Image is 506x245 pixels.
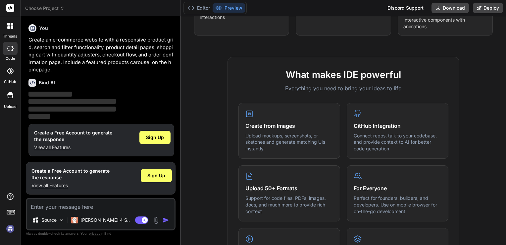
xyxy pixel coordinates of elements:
button: Preview [213,3,245,13]
img: Pick Models [59,217,64,223]
p: Connect repos, talk to your codebase, and provide context to AI for better code generation [354,132,441,152]
img: icon [163,217,169,223]
p: [PERSON_NAME] 4 S.. [80,217,130,223]
button: Download [431,3,469,13]
span: Sign Up [146,134,164,141]
label: code [6,56,15,61]
p: Upload mockups, screenshots, or sketches and generate matching UIs instantly [245,132,333,152]
p: Create an e-commerce website with a responsive product grid, search and filter functionality, pro... [28,36,174,74]
h2: What makes IDE powerful [238,68,448,82]
div: Discord Support [383,3,428,13]
p: Support for code files, PDFs, images, docs, and much more to provide rich context [245,195,333,214]
h6: You [39,25,48,32]
h4: GitHub Integration [354,122,441,130]
span: privacy [89,231,101,235]
h4: Create from Images [245,122,333,130]
span: ‌ [28,107,116,112]
h6: Bind AI [39,79,55,86]
span: ‌ [28,114,50,119]
h1: Create a Free Account to generate the response [31,168,110,181]
p: View all Features [31,182,110,189]
img: signin [5,223,16,234]
span: Sign Up [147,172,165,179]
p: Always double-check its answers. Your in Bind [26,230,176,237]
span: ‌ [28,92,72,97]
label: Upload [4,104,17,110]
h4: Upload 50+ Formats [245,184,333,192]
label: GitHub [4,79,16,85]
p: Everything you need to bring your ideas to life [238,84,448,92]
p: Source [41,217,57,223]
p: View all Features [34,144,112,151]
p: Perfect for founders, builders, and developers. Use on mobile browser for on-the-go development [354,195,441,214]
button: Deploy [473,3,503,13]
span: ‌ [28,99,116,104]
img: Claude 4 Sonnet [71,217,78,223]
span: Choose Project [25,5,65,12]
p: Interactive components with animations [403,17,487,30]
button: Editor [185,3,213,13]
img: attachment [152,216,160,224]
h1: Create a Free Account to generate the response [34,129,112,143]
label: threads [3,34,17,39]
h4: For Everyone [354,184,441,192]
